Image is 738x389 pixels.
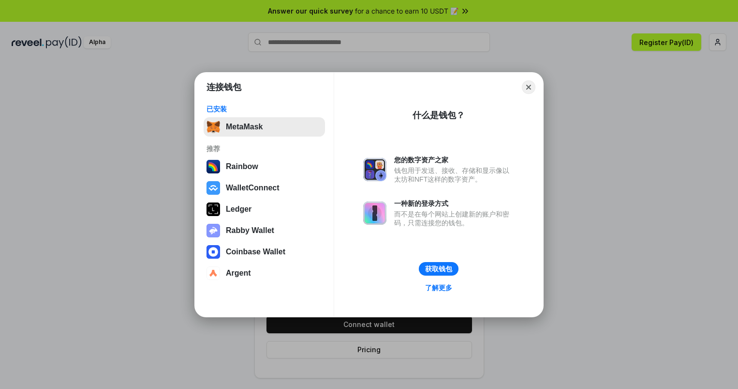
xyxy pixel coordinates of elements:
button: Coinbase Wallet [204,242,325,262]
div: 您的数字资产之家 [394,156,514,164]
div: 已安装 [207,105,322,113]
h1: 连接钱包 [207,81,241,93]
img: svg+xml,%3Csvg%20xmlns%3D%22http%3A%2F%2Fwww.w3.org%2F2000%2Fsvg%22%20fill%3D%22none%22%20viewBox... [363,202,386,225]
div: Ledger [226,205,251,214]
div: 什么是钱包？ [413,109,465,121]
button: Argent [204,264,325,283]
button: Close [522,80,535,94]
img: svg+xml,%3Csvg%20width%3D%2228%22%20height%3D%2228%22%20viewBox%3D%220%200%2028%2028%22%20fill%3D... [207,266,220,280]
div: Rabby Wallet [226,226,274,235]
img: svg+xml,%3Csvg%20width%3D%2228%22%20height%3D%2228%22%20viewBox%3D%220%200%2028%2028%22%20fill%3D... [207,181,220,195]
button: Rainbow [204,157,325,176]
a: 了解更多 [419,281,458,294]
div: Coinbase Wallet [226,248,285,256]
button: Ledger [204,200,325,219]
img: svg+xml,%3Csvg%20width%3D%2228%22%20height%3D%2228%22%20viewBox%3D%220%200%2028%2028%22%20fill%3D... [207,245,220,259]
div: WalletConnect [226,184,280,192]
img: svg+xml,%3Csvg%20xmlns%3D%22http%3A%2F%2Fwww.w3.org%2F2000%2Fsvg%22%20fill%3D%22none%22%20viewBox... [207,224,220,237]
button: WalletConnect [204,178,325,198]
img: svg+xml,%3Csvg%20fill%3D%22none%22%20height%3D%2233%22%20viewBox%3D%220%200%2035%2033%22%20width%... [207,120,220,134]
div: 推荐 [207,144,322,153]
div: 而不是在每个网站上创建新的账户和密码，只需连接您的钱包。 [394,210,514,227]
div: Rainbow [226,162,258,171]
img: svg+xml,%3Csvg%20xmlns%3D%22http%3A%2F%2Fwww.w3.org%2F2000%2Fsvg%22%20fill%3D%22none%22%20viewBox... [363,158,386,181]
button: 获取钱包 [419,262,458,276]
div: MetaMask [226,123,263,131]
img: svg+xml,%3Csvg%20xmlns%3D%22http%3A%2F%2Fwww.w3.org%2F2000%2Fsvg%22%20width%3D%2228%22%20height%3... [207,202,220,216]
button: MetaMask [204,117,325,137]
div: 钱包用于发送、接收、存储和显示像以太坊和NFT这样的数字资产。 [394,166,514,184]
div: Argent [226,269,251,278]
img: svg+xml,%3Csvg%20width%3D%22120%22%20height%3D%22120%22%20viewBox%3D%220%200%20120%20120%22%20fil... [207,160,220,173]
div: 一种新的登录方式 [394,199,514,208]
div: 获取钱包 [425,265,452,273]
div: 了解更多 [425,283,452,292]
button: Rabby Wallet [204,221,325,240]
